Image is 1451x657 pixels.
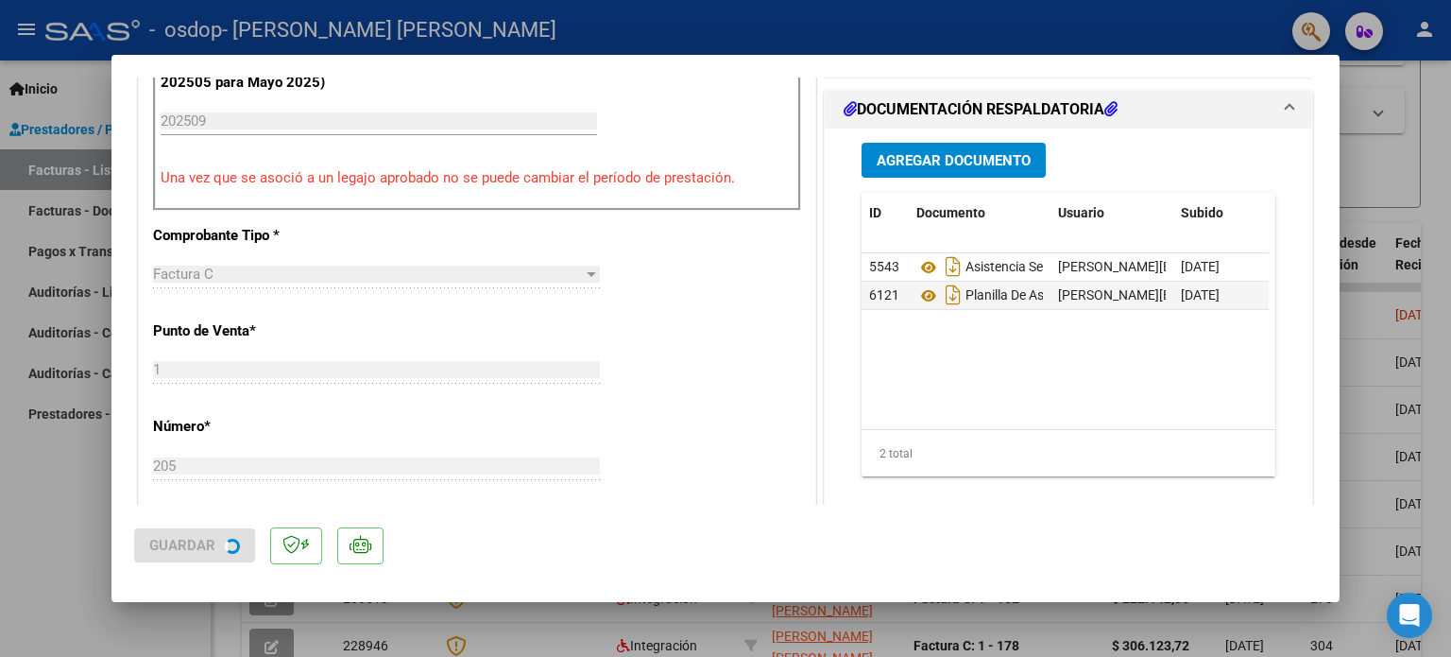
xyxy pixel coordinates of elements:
div: 2 total [862,430,1275,477]
span: Factura C [153,266,213,283]
span: [DATE] [1181,259,1220,274]
datatable-header-cell: Subido [1173,193,1268,233]
button: Guardar [134,528,255,562]
datatable-header-cell: ID [862,193,909,233]
datatable-header-cell: Usuario [1050,193,1173,233]
datatable-header-cell: Documento [909,193,1050,233]
h1: DOCUMENTACIÓN RESPALDATORIA [844,98,1118,121]
span: Asistencia Septiembre [PERSON_NAME] [916,260,1199,275]
span: 6121 [869,287,899,303]
span: Guardar [149,537,215,554]
span: Documento [916,205,985,220]
p: Una vez que se asoció a un legajo aprobado no se puede cambiar el período de prestación. [161,167,794,189]
span: ID [869,205,881,220]
i: Descargar documento [941,251,965,282]
div: Open Intercom Messenger [1387,593,1432,638]
p: Comprobante Tipo * [153,225,348,247]
button: Agregar Documento [862,143,1046,178]
span: Agregar Documento [877,152,1031,169]
p: Punto de Venta [153,320,348,342]
span: 5543 [869,259,899,274]
p: Número [153,416,348,438]
i: Descargar documento [941,280,965,310]
span: Subido [1181,205,1223,220]
span: [DATE] [1181,287,1220,303]
mat-expansion-panel-header: DOCUMENTACIÓN RESPALDATORIA [825,91,1312,129]
span: Planilla De Asistencia Corregida. Importante [916,288,1222,303]
datatable-header-cell: Acción [1268,193,1362,233]
span: Usuario [1058,205,1104,220]
div: DOCUMENTACIÓN RESPALDATORIA [825,129,1312,521]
